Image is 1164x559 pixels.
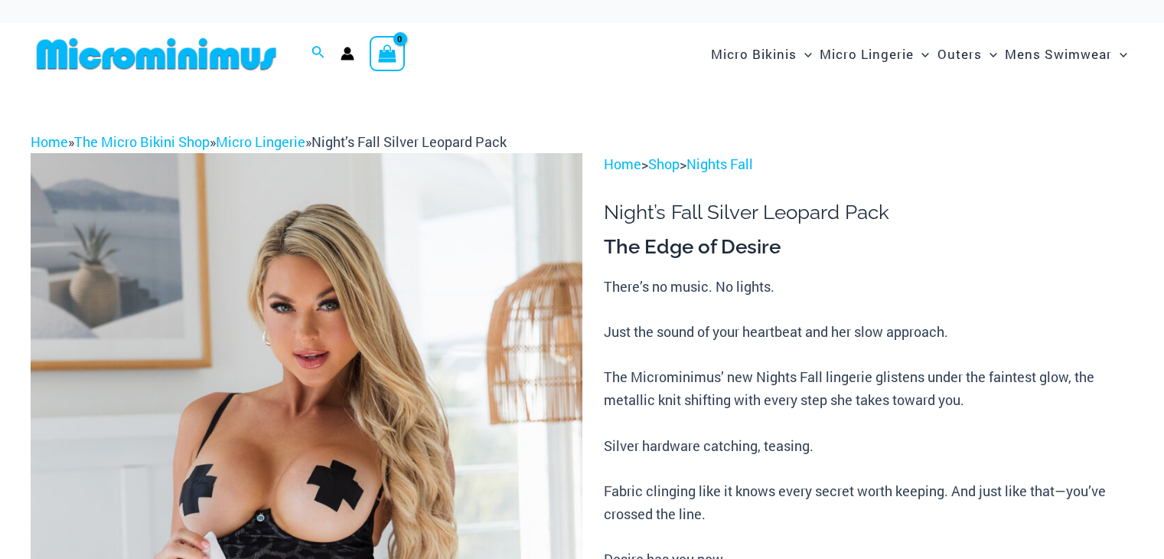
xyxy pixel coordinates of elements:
[604,201,1133,224] h1: Night’s Fall Silver Leopard Pack
[31,37,282,71] img: MM SHOP LOGO FLAT
[648,155,680,173] a: Shop
[982,34,997,74] span: Menu Toggle
[1112,34,1127,74] span: Menu Toggle
[686,155,753,173] a: Nights Fall
[934,31,1001,77] a: OutersMenu ToggleMenu Toggle
[216,132,305,151] a: Micro Lingerie
[820,34,914,74] span: Micro Lingerie
[31,132,68,151] a: Home
[705,28,1133,80] nav: Site Navigation
[914,34,929,74] span: Menu Toggle
[604,234,1133,260] h3: The Edge of Desire
[311,132,507,151] span: Night’s Fall Silver Leopard Pack
[604,155,641,173] a: Home
[341,47,354,60] a: Account icon link
[311,44,325,64] a: Search icon link
[74,132,210,151] a: The Micro Bikini Shop
[816,31,933,77] a: Micro LingerieMenu ToggleMenu Toggle
[707,31,816,77] a: Micro BikinisMenu ToggleMenu Toggle
[31,132,507,151] span: » » »
[1001,31,1131,77] a: Mens SwimwearMenu ToggleMenu Toggle
[797,34,812,74] span: Menu Toggle
[1005,34,1112,74] span: Mens Swimwear
[711,34,797,74] span: Micro Bikinis
[937,34,982,74] span: Outers
[604,153,1133,176] p: > >
[370,36,405,71] a: View Shopping Cart, empty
